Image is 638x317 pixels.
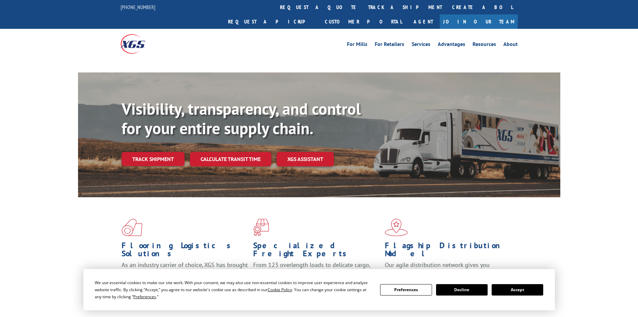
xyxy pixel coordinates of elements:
span: Cookie Policy [268,287,292,293]
div: Cookie Consent Prompt [83,269,555,310]
h1: Specialized Freight Experts [253,242,380,261]
a: About [503,42,518,49]
button: Decline [436,284,488,296]
a: XGS ASSISTANT [277,152,334,166]
a: For Retailers [375,42,404,49]
a: Join Our Team [440,14,518,29]
img: xgs-icon-total-supply-chain-intelligence-red [122,219,142,236]
a: Calculate transit time [190,152,271,166]
a: Agent [407,14,440,29]
a: Resources [473,42,496,49]
a: For Mills [347,42,367,49]
div: We use essential cookies to make our site work. With your consent, we may also use non-essential ... [95,279,372,300]
a: Customer Portal [320,14,407,29]
p: From 123 overlength loads to delicate cargo, our experienced staff knows the best way to move you... [253,261,380,291]
a: Request a pickup [223,14,320,29]
a: Services [412,42,430,49]
img: xgs-icon-flagship-distribution-model-red [385,219,408,236]
span: Preferences [133,294,156,300]
h1: Flooring Logistics Solutions [122,242,248,261]
a: [PHONE_NUMBER] [121,4,155,10]
span: Our agile distribution network gives you nationwide inventory management on demand. [385,261,508,277]
img: xgs-icon-focused-on-flooring-red [253,219,269,236]
a: Advantages [438,42,465,49]
b: Visibility, transparency, and control for your entire supply chain. [122,98,361,139]
button: Preferences [380,284,432,296]
span: As an industry carrier of choice, XGS has brought innovation and dedication to flooring logistics... [122,261,248,285]
h1: Flagship Distribution Model [385,242,511,261]
button: Accept [492,284,543,296]
a: Track shipment [122,152,185,166]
